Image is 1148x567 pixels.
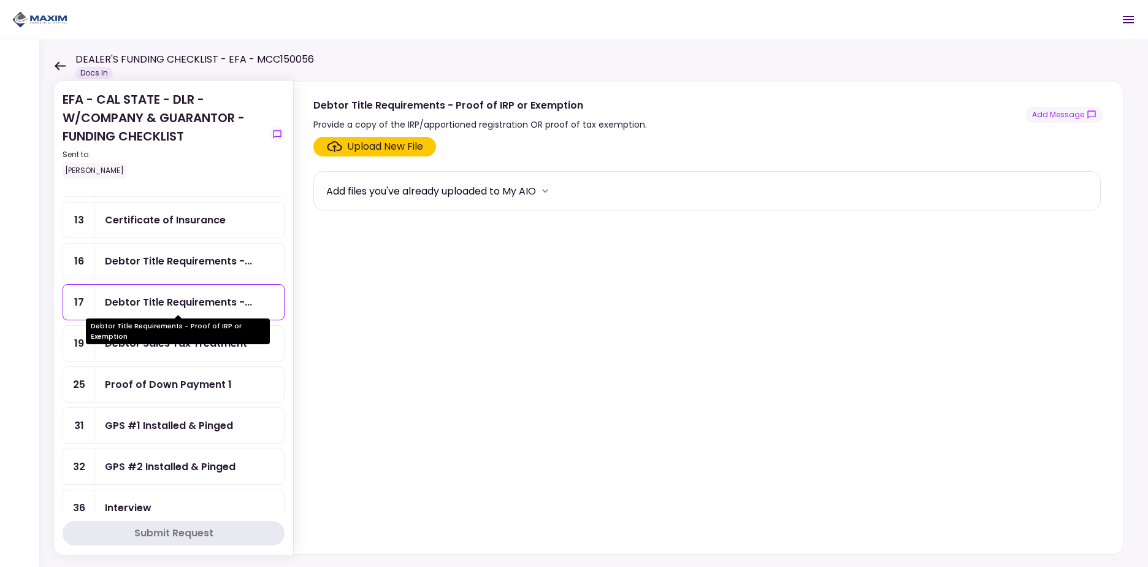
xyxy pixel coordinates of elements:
[134,526,213,541] div: Submit Request
[63,521,285,546] button: Submit Request
[1114,5,1143,34] button: Open menu
[63,490,285,526] a: 36Interview
[105,377,232,392] div: Proof of Down Payment 1
[63,285,95,320] div: 17
[536,182,554,200] button: more
[86,318,270,344] div: Debtor Title Requirements - Proof of IRP or Exemption
[1025,107,1103,123] button: show-messages
[105,212,226,228] div: Certificate of Insurance
[105,295,252,310] div: Debtor Title Requirements - Proof of IRP or Exemption
[12,10,67,29] img: Partner icon
[105,500,151,515] div: Interview
[75,67,113,79] div: Docs In
[313,117,647,132] div: Provide a copy of the IRP/apportioned registration OR proof of tax exemption.
[63,407,285,444] a: 31GPS #1 Installed & Pinged
[105,418,233,433] div: GPS #1 Installed & Pinged
[63,284,285,320] a: 17Debtor Title Requirements - Proof of IRP or Exemption
[105,459,235,474] div: GPS #2 Installed & Pinged
[326,183,536,199] div: Add files you've already uploaded to My AIO
[313,137,436,156] span: Click here to upload the required document
[63,243,285,279] a: 16Debtor Title Requirements - Other Requirements
[63,366,285,403] a: 25Proof of Down Payment 1
[63,202,95,237] div: 13
[293,81,1123,555] div: Debtor Title Requirements - Proof of IRP or ExemptionProvide a copy of the IRP/apportioned regist...
[347,139,423,154] div: Upload New File
[270,127,285,142] button: show-messages
[75,52,314,67] h1: DEALER'S FUNDING CHECKLIST - EFA - MCC150056
[63,163,126,179] div: [PERSON_NAME]
[63,149,265,160] div: Sent to:
[105,253,252,269] div: Debtor Title Requirements - Other Requirements
[63,408,95,443] div: 31
[63,490,95,525] div: 36
[63,449,95,484] div: 32
[63,244,95,279] div: 16
[63,367,95,402] div: 25
[63,326,95,361] div: 19
[63,202,285,238] a: 13Certificate of Insurance
[63,90,265,179] div: EFA - CAL STATE - DLR - W/COMPANY & GUARANTOR - FUNDING CHECKLIST
[313,98,647,113] div: Debtor Title Requirements - Proof of IRP or Exemption
[63,325,285,361] a: 19Debtor Sales Tax Treatment
[63,449,285,485] a: 32GPS #2 Installed & Pinged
